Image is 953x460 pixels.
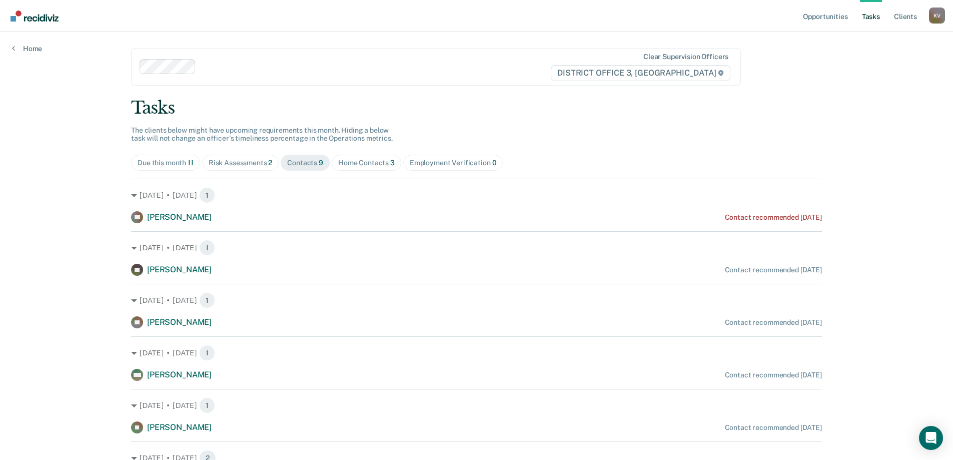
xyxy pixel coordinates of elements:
[131,126,393,143] span: The clients below might have upcoming requirements this month. Hiding a below task will not chang...
[131,98,822,118] div: Tasks
[147,265,212,274] span: [PERSON_NAME]
[338,159,395,167] div: Home Contacts
[551,65,730,81] span: DISTRICT OFFICE 3, [GEOGRAPHIC_DATA]
[725,266,822,274] div: Contact recommended [DATE]
[147,422,212,432] span: [PERSON_NAME]
[138,159,194,167] div: Due this month
[492,159,497,167] span: 0
[199,345,215,361] span: 1
[929,8,945,24] button: Profile dropdown button
[929,8,945,24] div: K V
[643,53,728,61] div: Clear supervision officers
[199,240,215,256] span: 1
[12,44,42,53] a: Home
[147,212,212,222] span: [PERSON_NAME]
[390,159,395,167] span: 3
[268,159,272,167] span: 2
[919,426,943,450] div: Open Intercom Messenger
[199,397,215,413] span: 1
[131,187,822,203] div: [DATE] • [DATE] 1
[287,159,323,167] div: Contacts
[131,240,822,256] div: [DATE] • [DATE] 1
[725,423,822,432] div: Contact recommended [DATE]
[199,187,215,203] span: 1
[131,292,822,308] div: [DATE] • [DATE] 1
[131,397,822,413] div: [DATE] • [DATE] 1
[725,318,822,327] div: Contact recommended [DATE]
[131,345,822,361] div: [DATE] • [DATE] 1
[147,317,212,327] span: [PERSON_NAME]
[209,159,273,167] div: Risk Assessments
[199,292,215,308] span: 1
[319,159,323,167] span: 9
[147,370,212,379] span: [PERSON_NAME]
[410,159,497,167] div: Employment Verification
[11,11,59,22] img: Recidiviz
[725,371,822,379] div: Contact recommended [DATE]
[188,159,194,167] span: 11
[725,213,822,222] div: Contact recommended [DATE]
